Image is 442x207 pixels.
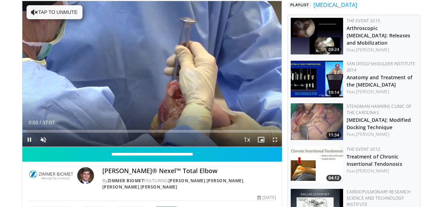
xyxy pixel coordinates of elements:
[291,61,343,97] img: 58008271-3059-4eea-87a5-8726eb53a503.150x105_q85_crop-smart_upscale.jpg
[22,130,282,133] div: Progress Bar
[326,175,341,181] span: 04:12
[36,133,50,147] button: Unmute
[291,103,343,140] img: 326458_0000_1.png.150x105_q85_crop-smart_upscale.jpg
[347,18,380,24] a: The Event 2015
[347,117,411,131] a: [MEDICAL_DATA]: Modified Docking Technique
[27,5,82,19] button: Tap to unmute
[347,61,415,73] a: San Diego Shoulder Institute 2014
[347,103,411,116] a: Steadman Hawkins Clinic of the Carolinas
[313,1,357,9] a: [MEDICAL_DATA]
[347,131,417,138] div: Feat.
[102,167,276,175] h4: [PERSON_NAME]® Nexel™ Total Elbow
[288,1,312,8] span: Playlist
[326,89,341,96] span: 19:14
[168,178,205,184] a: [PERSON_NAME]
[326,132,341,138] span: 11:34
[42,120,55,125] span: 37:07
[347,74,412,88] a: Anatomy and Treatment of the [MEDICAL_DATA]
[291,103,343,140] a: 11:34
[291,18,343,54] a: 09:24
[347,146,380,152] a: The Event 2012
[356,131,389,137] a: [PERSON_NAME]
[356,47,389,53] a: [PERSON_NAME]
[40,120,41,125] span: /
[347,153,402,167] a: Treatment of Chronic Insertional Tendonosis
[291,61,343,97] a: 19:14
[347,25,410,46] a: Arthroscopic [MEDICAL_DATA]: Releases and Mobilization
[77,167,94,184] img: Avatar
[291,18,343,54] img: 6af57ac1-4311-4fc9-ad02-309fd180e492.150x105_q85_crop-smart_upscale.jpg
[356,168,389,174] a: [PERSON_NAME]
[257,194,276,201] div: [DATE]
[29,120,38,125] span: 0:03
[356,89,389,95] a: [PERSON_NAME]
[254,133,268,147] button: Enable picture-in-picture mode
[22,133,36,147] button: Pause
[291,146,343,183] a: 04:12
[240,133,254,147] button: Playback Rate
[102,178,276,190] div: By FEATURING , , ,
[268,133,282,147] button: Fullscreen
[22,1,282,147] video-js: Video Player
[347,168,417,174] div: Feat.
[347,47,417,53] div: Feat.
[291,146,343,183] img: O0cEsGv5RdudyPNn4xMDoxOmtxOwKG7D_1.150x105_q85_crop-smart_upscale.jpg
[206,178,244,184] a: [PERSON_NAME]
[108,178,144,184] a: Zimmer Biomet
[140,184,177,190] a: [PERSON_NAME]
[326,46,341,53] span: 09:24
[28,167,74,184] img: Zimmer Biomet
[102,184,139,190] a: [PERSON_NAME]
[347,89,417,95] div: Feat.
